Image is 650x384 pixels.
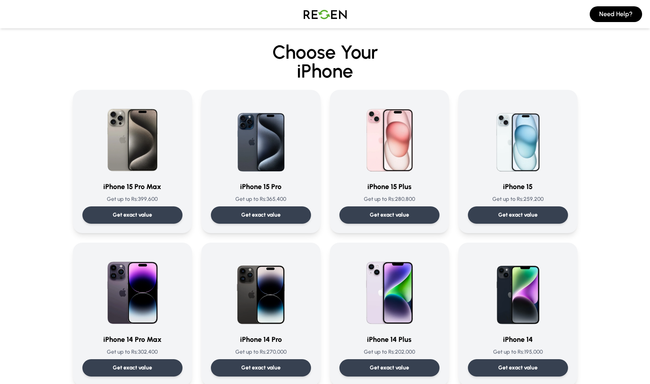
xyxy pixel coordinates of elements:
img: iPhone 14 Pro [223,252,299,328]
h3: iPhone 15 [468,181,568,192]
p: Get up to Rs: 270,000 [211,348,311,356]
h3: iPhone 14 Plus [339,334,440,345]
p: Get up to Rs: 302,400 [82,348,183,356]
p: Get up to Rs: 365,400 [211,195,311,203]
img: iPhone 15 Pro Max [95,99,170,175]
button: Need Help? [590,6,642,22]
p: Get up to Rs: 280,800 [339,195,440,203]
h3: iPhone 15 Pro Max [82,181,183,192]
img: iPhone 15 [480,99,556,175]
img: iPhone 15 Pro [223,99,299,175]
p: Get exact value [370,211,409,219]
p: Get up to Rs: 195,000 [468,348,568,356]
p: Get exact value [113,211,152,219]
img: iPhone 14 [480,252,556,328]
img: Logo [298,3,353,25]
p: Get exact value [370,364,409,372]
p: Get up to Rs: 202,000 [339,348,440,356]
p: Get exact value [498,364,538,372]
span: Choose Your [272,41,378,63]
h3: iPhone 15 Pro [211,181,311,192]
p: Get exact value [241,211,281,219]
p: Get exact value [113,364,152,372]
span: iPhone [30,61,620,80]
img: iPhone 14 Plus [352,252,427,328]
img: iPhone 15 Plus [352,99,427,175]
img: iPhone 14 Pro Max [95,252,170,328]
p: Get exact value [498,211,538,219]
h3: iPhone 14 [468,334,568,345]
h3: iPhone 14 Pro Max [82,334,183,345]
h3: iPhone 15 Plus [339,181,440,192]
p: Get exact value [241,364,281,372]
p: Get up to Rs: 259,200 [468,195,568,203]
p: Get up to Rs: 399,600 [82,195,183,203]
h3: iPhone 14 Pro [211,334,311,345]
